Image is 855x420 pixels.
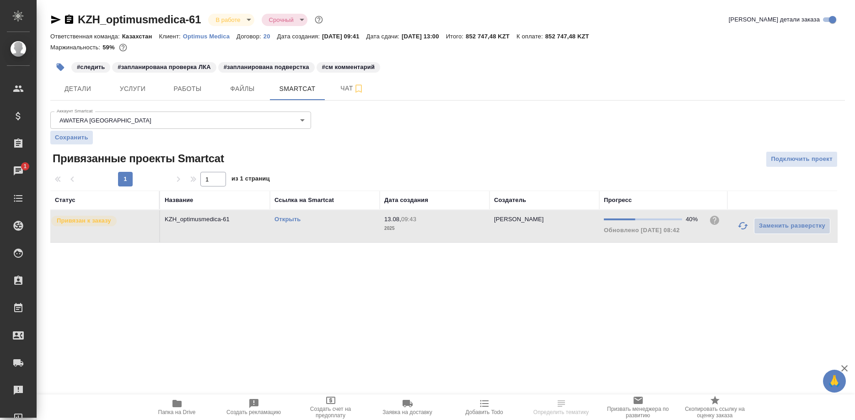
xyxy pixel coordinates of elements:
p: Ответственная команда: [50,33,122,40]
button: 46722.42 RUB; [117,42,129,53]
div: Статус [55,196,75,205]
span: Файлы [220,83,264,95]
a: 20 [263,32,277,40]
button: Заменить разверстку [754,218,830,234]
p: #запланирована подверстка [224,63,309,72]
span: [PERSON_NAME] детали заказа [729,15,820,24]
p: Договор: [237,33,263,40]
button: Доп статусы указывают на важность/срочность заказа [313,14,325,26]
a: Открыть [274,216,301,223]
p: Клиент: [159,33,183,40]
button: Добавить тэг [50,57,70,77]
p: Привязан к заказу [57,216,111,225]
span: Заменить разверстку [759,221,825,231]
p: Маржинальность: [50,44,102,51]
span: см комментарий [316,63,381,70]
a: 1 [2,159,34,182]
p: 852 747,48 KZT [545,33,596,40]
a: KZH_optimusmedica-61 [78,13,201,26]
div: Дата создания [384,196,428,205]
p: 13.08, [384,216,401,223]
p: 20 [263,33,277,40]
button: Скопировать ссылку [64,14,75,25]
button: Подключить проект [766,151,838,167]
div: Ссылка на Smartcat [274,196,334,205]
p: #запланирована проверка ЛКА [118,63,210,72]
a: Optimus Medica [183,32,237,40]
p: 59% [102,44,117,51]
span: Smartcat [275,83,319,95]
span: Обновлено [DATE] 08:42 [604,227,680,234]
svg: Подписаться [353,83,364,94]
p: 2025 [384,224,485,233]
div: AWATERA [GEOGRAPHIC_DATA] [50,112,311,129]
button: AWATERA [GEOGRAPHIC_DATA] [57,117,154,124]
p: К оплате: [516,33,545,40]
span: Услуги [111,83,155,95]
p: #следить [77,63,105,72]
button: Срочный [266,16,296,24]
button: Скопировать ссылку для ЯМессенджера [50,14,61,25]
button: 🙏 [823,370,846,393]
p: Optimus Medica [183,33,237,40]
div: В работе [208,14,254,26]
button: В работе [213,16,243,24]
div: 40% [686,215,702,224]
p: #см комментарий [322,63,375,72]
p: [PERSON_NAME] [494,216,544,223]
span: 1 [18,162,32,171]
span: Подключить проект [771,154,833,165]
div: Создатель [494,196,526,205]
p: Итого: [446,33,466,40]
p: [DATE] 09:41 [322,33,366,40]
span: Сохранить [55,133,88,142]
span: Привязанные проекты Smartcat [50,151,224,166]
p: 09:43 [401,216,416,223]
span: следить [70,63,111,70]
p: Дата создания: [277,33,322,40]
span: запланирована проверка ЛКА [111,63,217,70]
p: Дата сдачи: [366,33,402,40]
span: Чат [330,83,374,94]
span: из 1 страниц [231,173,270,186]
div: Прогресс [604,196,632,205]
span: Работы [166,83,210,95]
span: 🙏 [827,372,842,391]
p: 852 747,48 KZT [466,33,516,40]
div: В работе [262,14,307,26]
span: запланирована подверстка [217,63,316,70]
button: Обновить прогресс [732,215,754,237]
p: KZH_optimusmedica-61 [165,215,265,224]
div: Название [165,196,193,205]
p: Казахстан [122,33,159,40]
span: Детали [56,83,100,95]
button: Сохранить [50,131,93,144]
p: [DATE] 13:00 [402,33,446,40]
